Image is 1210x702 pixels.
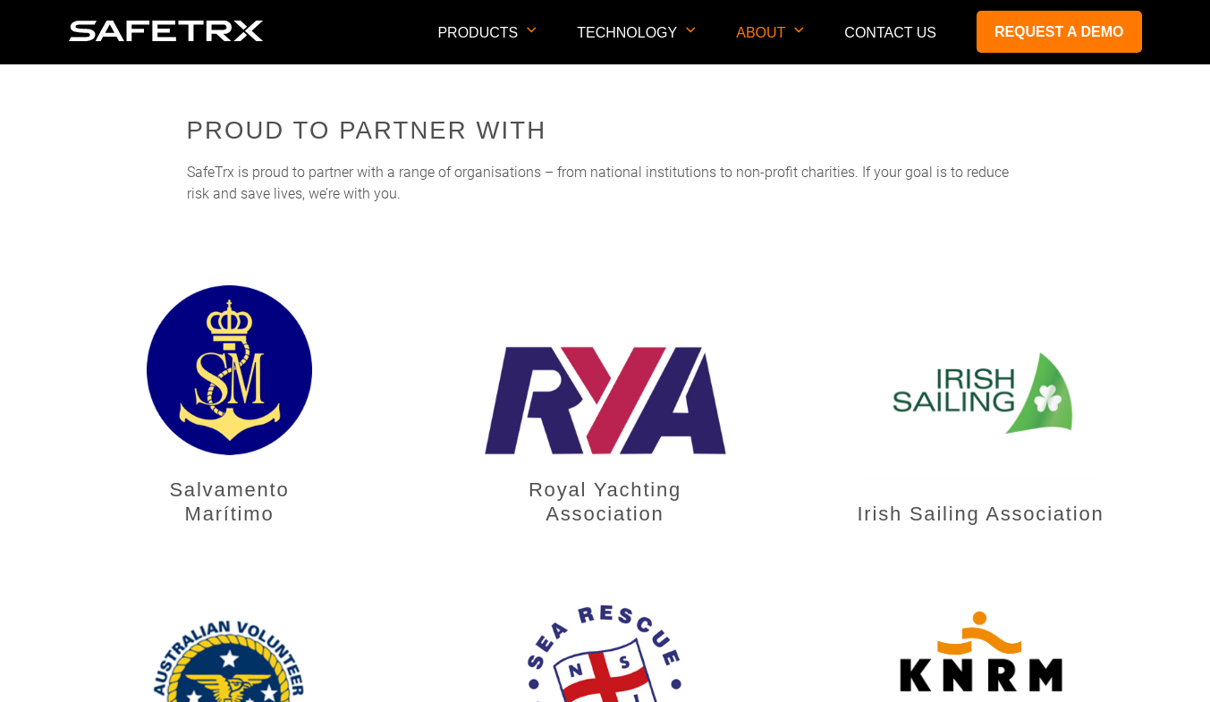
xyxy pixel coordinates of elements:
p: Products [437,25,537,63]
img: Irish Sailing Association logo [860,309,1101,479]
p: Salvamento Marítimo [104,478,355,526]
a: Contact Us [844,25,936,40]
img: Salvamento Marítimo logo [147,285,313,455]
p: Technology [577,25,696,63]
h2: Proud to partner with [187,113,1024,148]
img: Arrow down icon [527,27,537,33]
img: Logo SafeTrx [69,21,264,41]
a: Request a demo [977,11,1142,53]
p: Irish Sailing Association [855,502,1106,526]
p: I agree to allow 8 West Consulting to store and process my personal data. [22,378,402,392]
p: About [736,25,804,63]
input: Request a Demo [4,189,16,200]
span: Discover More [21,214,96,227]
img: Royal Yachting Association logo [485,346,726,454]
p: SafeTrx is proud to partner with a range of organisations – from national institutions to non-pro... [187,162,1024,205]
img: Arrow down icon [794,27,804,33]
p: Royal Yachting Association [479,478,731,526]
input: I agree to allow 8 West Consulting to store and process my personal data.* [4,380,16,392]
img: Arrow down icon [686,27,696,33]
span: Request a Demo [21,190,108,203]
input: Discover More [4,213,16,224]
